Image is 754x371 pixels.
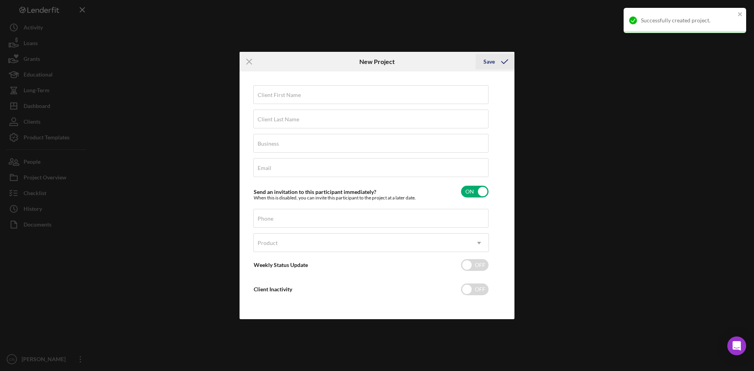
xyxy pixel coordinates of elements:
div: Product [258,240,278,246]
div: Save [483,54,495,69]
label: Client Inactivity [254,286,292,292]
label: Email [258,165,271,171]
h6: New Project [359,58,395,65]
label: Business [258,141,279,147]
button: Save [476,54,514,69]
label: Weekly Status Update [254,261,308,268]
label: Phone [258,216,273,222]
div: Open Intercom Messenger [727,336,746,355]
label: Client First Name [258,92,301,98]
label: Send an invitation to this participant immediately? [254,188,376,195]
button: close [738,11,743,18]
label: Client Last Name [258,116,299,122]
div: When this is disabled, you can invite this participant to the project at a later date. [254,195,416,201]
div: Successfully created project. [641,17,735,24]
